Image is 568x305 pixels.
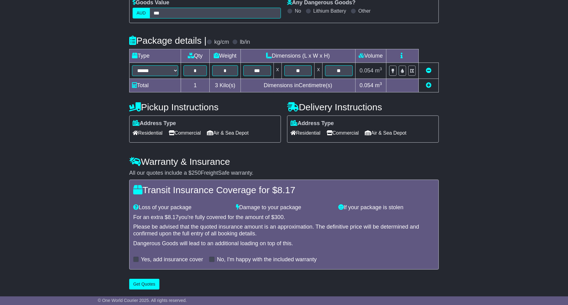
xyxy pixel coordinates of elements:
[129,157,439,167] h4: Warranty & Insurance
[315,63,323,79] td: x
[210,49,241,63] td: Weight
[133,214,435,221] div: For an extra $ you're fully covered for the amount of $ .
[277,185,295,195] span: 8.17
[133,8,150,18] label: AUD
[365,128,407,138] span: Air & Sea Depot
[141,256,203,263] label: Yes, add insurance cover
[233,204,335,211] div: Damage to your package
[380,81,382,86] sup: 3
[133,224,435,237] div: Please be advised that the quoted insurance amount is an approximation. The definitive price will...
[327,128,359,138] span: Commercial
[129,170,439,177] div: All our quotes include a $ FreightSafe warranty.
[241,49,355,63] td: Dimensions (L x W x H)
[335,204,438,211] div: If your package is stolen
[133,128,163,138] span: Residential
[290,120,334,127] label: Address Type
[129,35,207,46] h4: Package details |
[215,82,218,88] span: 3
[313,8,346,14] label: Lithium Battery
[274,214,284,220] span: 300
[241,79,355,92] td: Dimensions in Centimetre(s)
[355,49,386,63] td: Volume
[290,128,320,138] span: Residential
[214,39,229,46] label: kg/cm
[426,67,431,74] a: Remove this item
[210,79,241,92] td: Kilo(s)
[133,240,435,247] div: Dangerous Goods will lead to an additional loading on top of this.
[133,185,435,195] h4: Transit Insurance Coverage for $
[130,49,181,63] td: Type
[274,63,282,79] td: x
[375,67,382,74] span: m
[217,256,317,263] label: No, I'm happy with the included warranty
[207,128,249,138] span: Air & Sea Depot
[360,67,373,74] span: 0.054
[129,279,159,290] button: Get Quotes
[181,79,210,92] td: 1
[168,214,179,220] span: 8.17
[287,102,439,112] h4: Delivery Instructions
[133,120,176,127] label: Address Type
[295,8,301,14] label: No
[426,82,431,88] a: Add new item
[240,39,250,46] label: lb/in
[380,67,382,71] sup: 3
[130,204,233,211] div: Loss of your package
[130,79,181,92] td: Total
[98,298,187,303] span: © One World Courier 2025. All rights reserved.
[169,128,201,138] span: Commercial
[129,102,281,112] h4: Pickup Instructions
[181,49,210,63] td: Qty
[360,82,373,88] span: 0.054
[375,82,382,88] span: m
[191,170,201,176] span: 250
[358,8,371,14] label: Other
